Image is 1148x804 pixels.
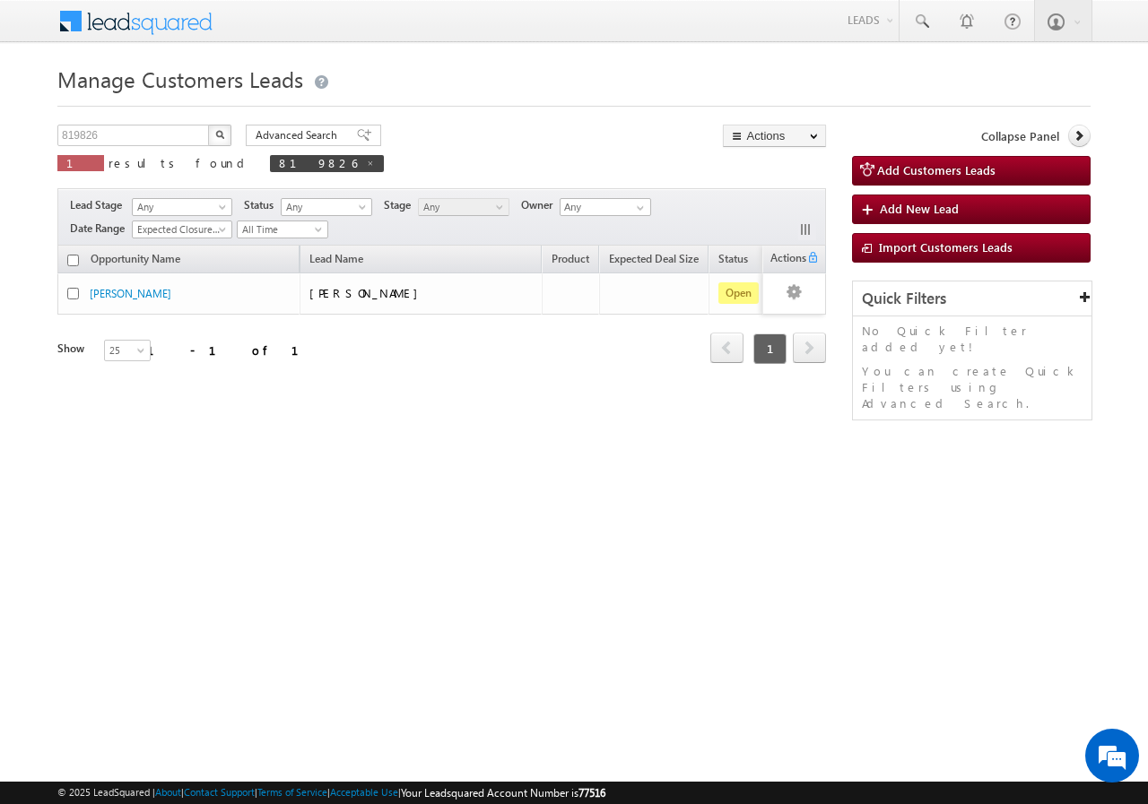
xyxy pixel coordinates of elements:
[132,198,232,216] a: Any
[104,340,151,361] a: 25
[281,198,372,216] a: Any
[66,155,95,170] span: 1
[418,198,509,216] a: Any
[552,252,589,265] span: Product
[147,340,320,360] div: 1 - 1 of 1
[753,333,787,364] span: 1
[279,155,357,170] span: 819826
[880,201,959,216] span: Add New Lead
[105,342,152,359] span: 25
[70,220,132,237] span: Date Range
[155,786,181,798] a: About
[91,252,180,265] span: Opportunity Name
[521,197,560,213] span: Owner
[257,786,327,798] a: Terms of Service
[133,221,226,238] span: Expected Closure Date
[256,127,343,143] span: Advanced Search
[82,249,189,272] a: Opportunity Name
[710,334,744,363] a: prev
[718,282,759,304] span: Open
[401,786,605,800] span: Your Leadsquared Account Number is
[300,249,372,272] span: Lead Name
[793,334,826,363] a: next
[282,199,367,215] span: Any
[57,341,90,357] div: Show
[70,197,129,213] span: Lead Stage
[793,333,826,363] span: next
[600,249,708,272] a: Expected Deal Size
[67,255,79,266] input: Check all records
[560,198,651,216] input: Type to Search
[763,248,806,272] span: Actions
[132,220,232,238] a: Expected Closure Date
[862,323,1083,355] p: No Quick Filter added yet!
[981,128,1059,144] span: Collapse Panel
[237,220,328,238] a: All Time
[90,287,171,300] a: [PERSON_NAME]
[879,239,1013,255] span: Import Customers Leads
[853,281,1091,316] div: Quick Filters
[57,784,605,801] span: © 2025 LeadSquared | | | | |
[578,786,605,800] span: 77516
[862,363,1083,411] p: You can create Quick Filters using Advanced Search.
[710,333,744,363] span: prev
[309,285,427,300] span: [PERSON_NAME]
[330,786,398,798] a: Acceptable Use
[877,162,996,177] span: Add Customers Leads
[609,252,699,265] span: Expected Deal Size
[723,125,826,147] button: Actions
[384,197,418,213] span: Stage
[184,786,255,798] a: Contact Support
[709,249,757,272] a: Status
[238,221,323,238] span: All Time
[109,155,251,170] span: results found
[215,130,224,139] img: Search
[57,65,303,93] span: Manage Customers Leads
[133,199,226,215] span: Any
[627,199,649,217] a: Show All Items
[244,197,281,213] span: Status
[419,199,504,215] span: Any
